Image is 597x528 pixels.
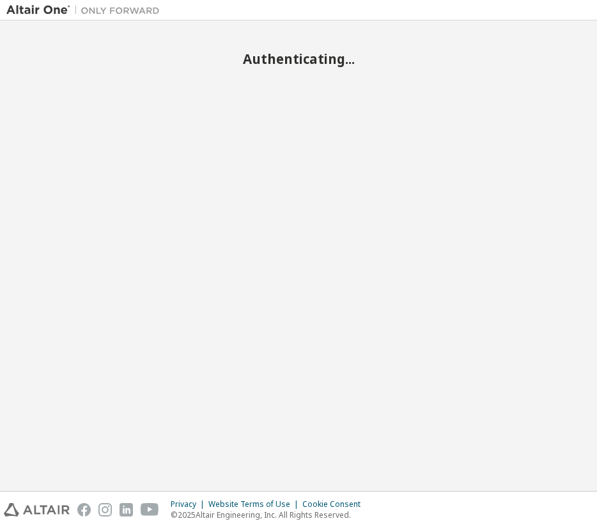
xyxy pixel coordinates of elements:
[6,4,166,17] img: Altair One
[98,503,112,516] img: instagram.svg
[120,503,133,516] img: linkedin.svg
[302,499,368,509] div: Cookie Consent
[171,499,208,509] div: Privacy
[171,509,368,520] p: © 2025 Altair Engineering, Inc. All Rights Reserved.
[141,503,159,516] img: youtube.svg
[208,499,302,509] div: Website Terms of Use
[6,50,591,67] h2: Authenticating...
[4,503,70,516] img: altair_logo.svg
[77,503,91,516] img: facebook.svg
